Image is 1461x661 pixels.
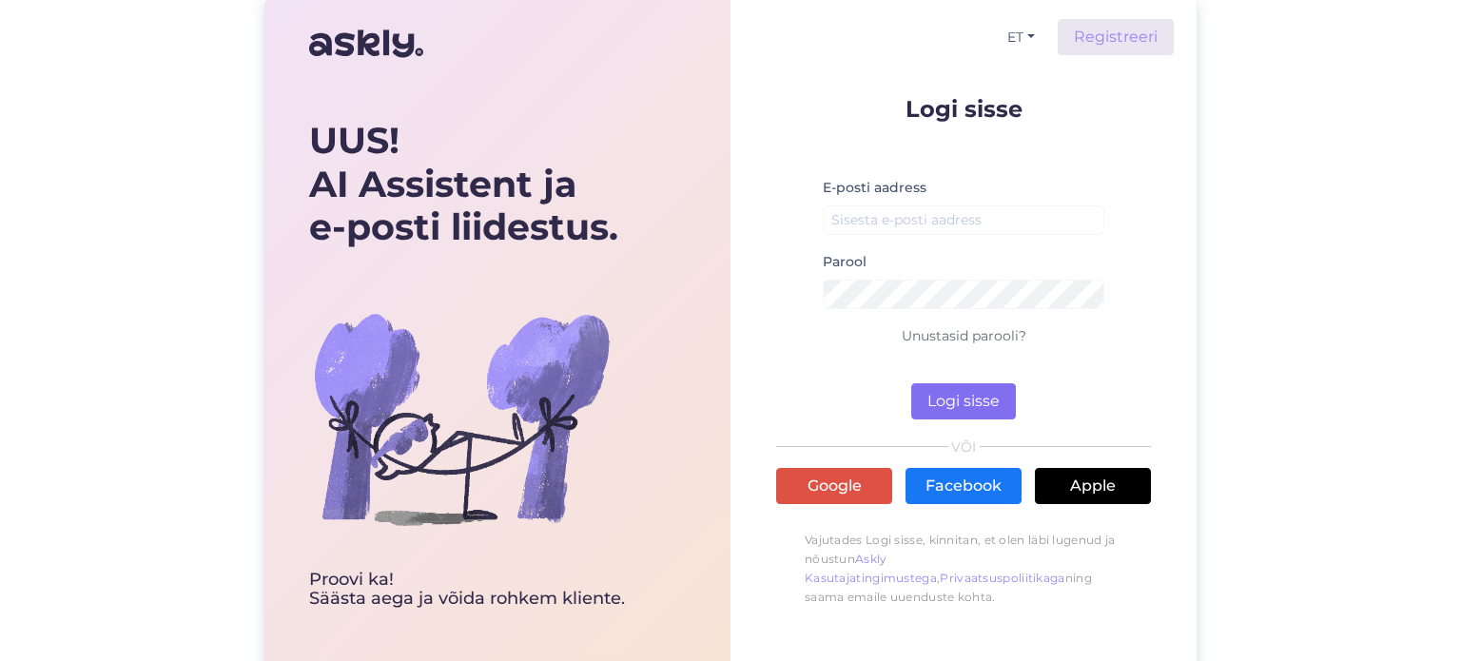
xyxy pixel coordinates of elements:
a: Unustasid parooli? [902,327,1026,344]
a: Registreeri [1058,19,1174,55]
button: ET [1000,24,1042,51]
div: UUS! AI Assistent ja e-posti liidestus. [309,119,625,249]
label: E-posti aadress [823,178,926,198]
p: Logi sisse [776,97,1151,121]
a: Askly Kasutajatingimustega [805,552,937,585]
div: Proovi ka! Säästa aega ja võida rohkem kliente. [309,571,625,609]
span: VÕI [948,440,980,454]
img: Askly [309,21,423,67]
a: Apple [1035,468,1151,504]
p: Vajutades Logi sisse, kinnitan, et olen läbi lugenud ja nõustun , ning saama emaile uuenduste kohta. [776,521,1151,616]
a: Google [776,468,892,504]
a: Privaatsuspoliitikaga [940,571,1064,585]
label: Parool [823,252,867,272]
a: Facebook [906,468,1022,504]
input: Sisesta e-posti aadress [823,205,1104,235]
img: bg-askly [309,266,614,571]
button: Logi sisse [911,383,1016,419]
